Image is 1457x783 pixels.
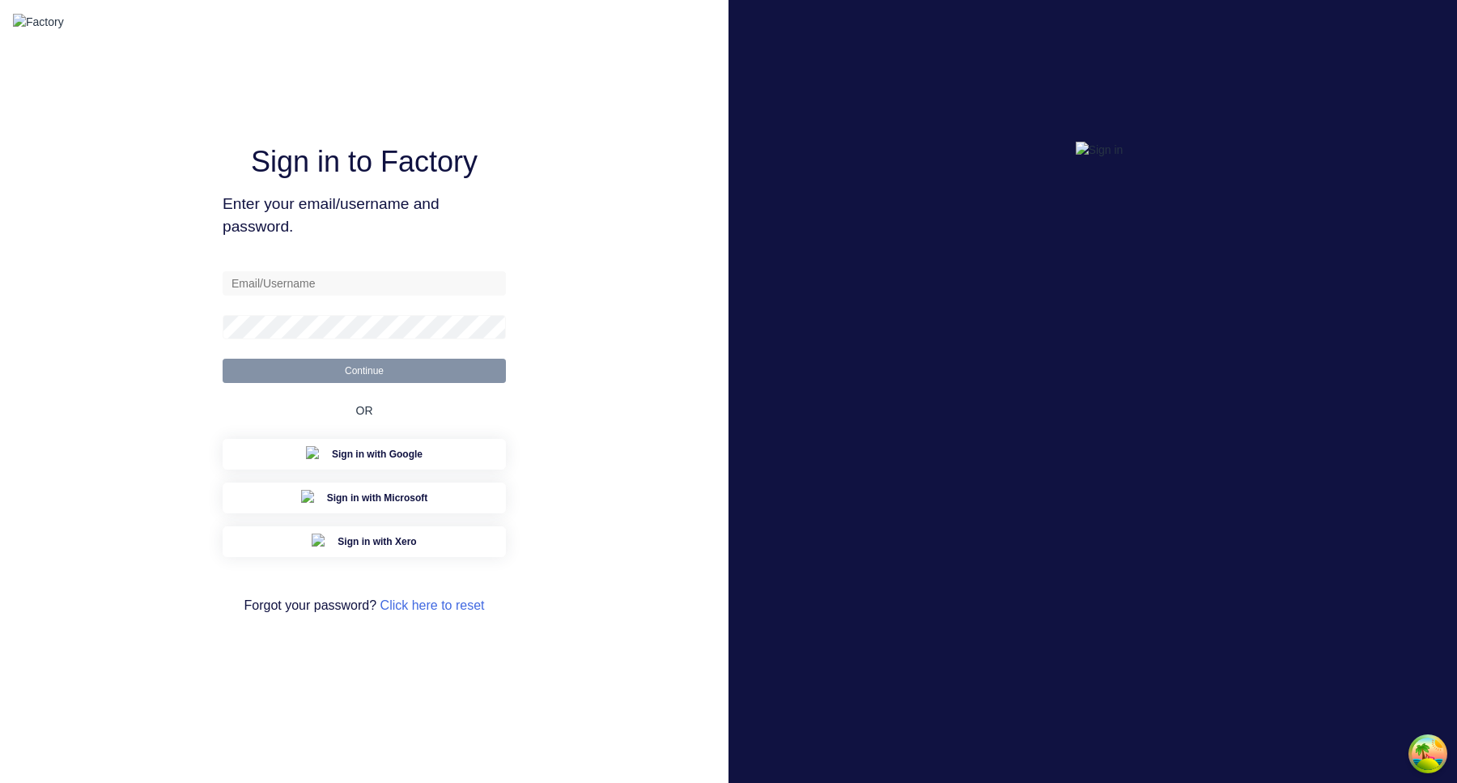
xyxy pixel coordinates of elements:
a: Click here to reset [380,598,485,612]
img: Factory [13,14,64,31]
div: OR [356,383,373,439]
span: Sign in with Google [332,447,423,462]
input: Email/Username [223,271,506,296]
span: Enter your email/username and password. [223,193,506,240]
img: Xero Sign in [312,534,328,550]
button: Open Tanstack query devtools [1412,738,1444,770]
img: Google Sign in [306,446,322,462]
button: Google Sign inSign in with Google [223,439,506,470]
button: Xero Sign inSign in with Xero [223,526,506,557]
span: Sign in with Microsoft [327,491,428,505]
img: Sign in [1076,142,1124,159]
button: Continue [223,359,506,383]
img: Microsoft Sign in [301,490,317,506]
button: Microsoft Sign inSign in with Microsoft [223,483,506,513]
span: Forgot your password? [244,596,484,615]
h1: Sign in to Factory [251,144,478,179]
span: Sign in with Xero [338,534,416,549]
